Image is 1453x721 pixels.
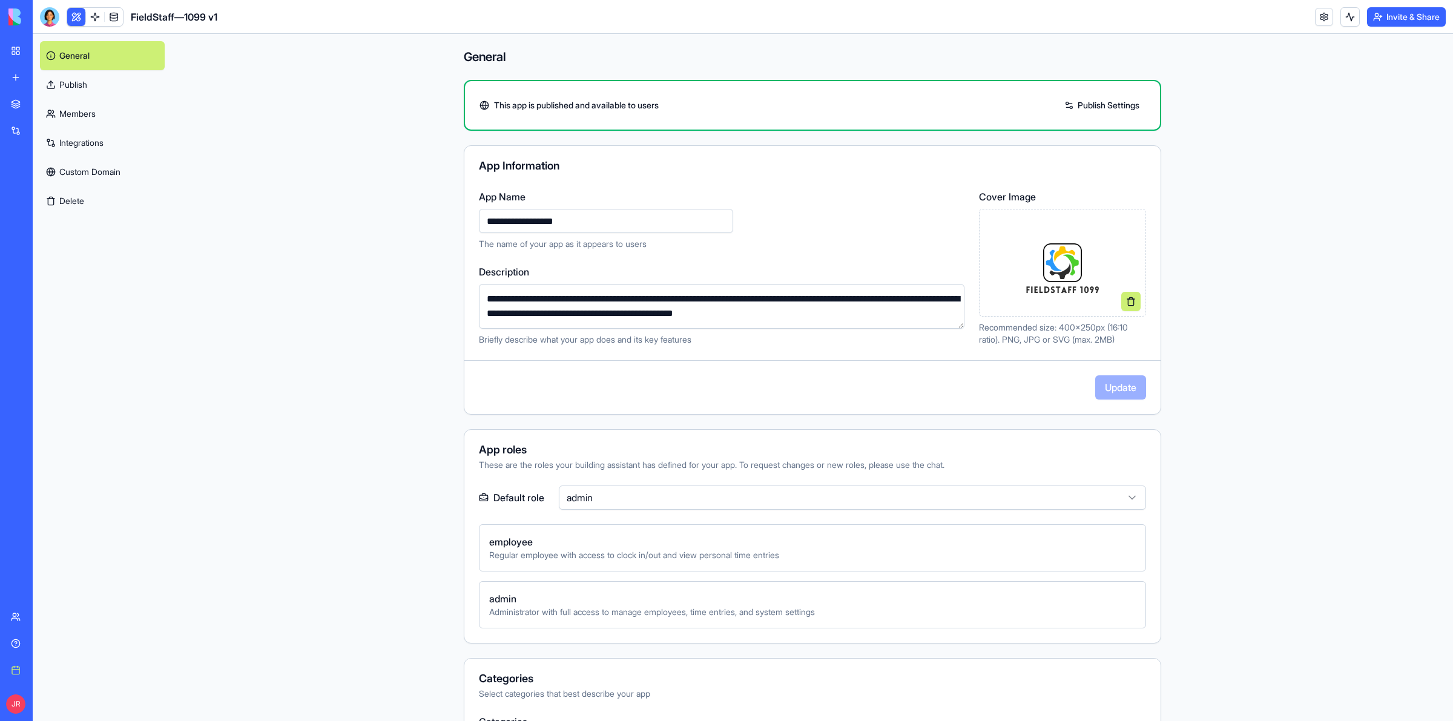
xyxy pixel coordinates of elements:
span: JR [6,694,25,714]
label: Description [479,265,964,279]
span: employee [489,535,1136,549]
label: App Name [479,189,964,204]
button: Invite & Share [1367,7,1446,27]
label: Default role [479,486,544,510]
div: These are the roles your building assistant has defined for your app. To request changes or new r... [479,459,1146,471]
p: Recommended size: 400x250px (16:10 ratio). PNG, JPG or SVG (max. 2MB) [979,321,1146,346]
span: This app is published and available to users [494,99,659,111]
a: General [40,41,165,70]
a: Custom Domain [40,157,165,186]
span: Administrator with full access to manage employees, time entries, and system settings [489,606,1136,618]
a: Members [40,99,165,128]
button: Delete [40,186,165,216]
img: Preview [1014,214,1111,311]
a: Publish [40,70,165,99]
p: The name of your app as it appears to users [479,238,964,250]
div: App roles [479,444,1146,455]
div: Select categories that best describe your app [479,688,1146,700]
span: FieldStaff—1099 v1 [131,10,217,24]
div: App Information [479,160,1146,171]
a: Integrations [40,128,165,157]
a: Publish Settings [1058,96,1145,115]
div: Categories [479,673,1146,684]
span: admin [489,591,1136,606]
label: Cover Image [979,189,1146,204]
span: Regular employee with access to clock in/out and view personal time entries [489,549,1136,561]
img: logo [8,8,84,25]
h4: General [464,48,1161,65]
p: Briefly describe what your app does and its key features [479,334,964,346]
